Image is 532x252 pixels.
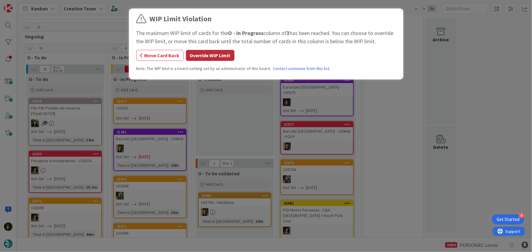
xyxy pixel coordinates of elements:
[287,30,290,37] b: 3
[273,65,330,72] a: Contact someone from this list.
[492,214,524,225] div: Open Get Started checklist, remaining modules: 4
[186,50,234,61] button: Override WIP Limit
[150,13,212,24] div: WIP Limit Violation
[136,29,396,45] div: The maximum WIP limit of cards for the column of has been reached. You can choose to override the...
[519,213,524,218] div: 4
[13,1,28,8] span: Support
[136,50,184,61] button: Move Card Back
[228,30,264,37] b: O - In Progress
[497,216,520,222] div: Get Started
[136,65,396,72] div: Note: The WIP limit is a board setting set by an administrator of this board.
